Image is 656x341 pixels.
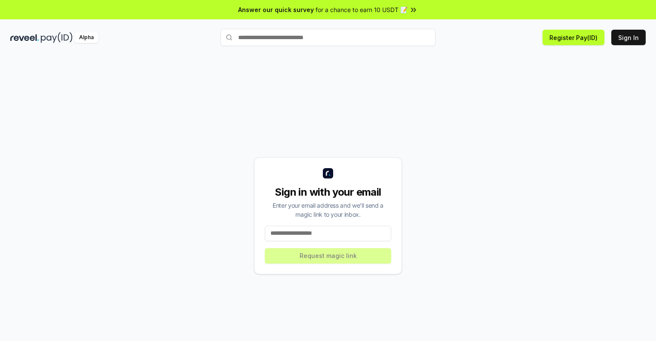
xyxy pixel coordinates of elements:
button: Register Pay(ID) [543,30,604,45]
span: Answer our quick survey [238,5,314,14]
div: Sign in with your email [265,185,391,199]
img: pay_id [41,32,73,43]
div: Enter your email address and we’ll send a magic link to your inbox. [265,201,391,219]
span: for a chance to earn 10 USDT 📝 [316,5,408,14]
img: reveel_dark [10,32,39,43]
button: Sign In [611,30,646,45]
img: logo_small [323,168,333,178]
div: Alpha [74,32,98,43]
